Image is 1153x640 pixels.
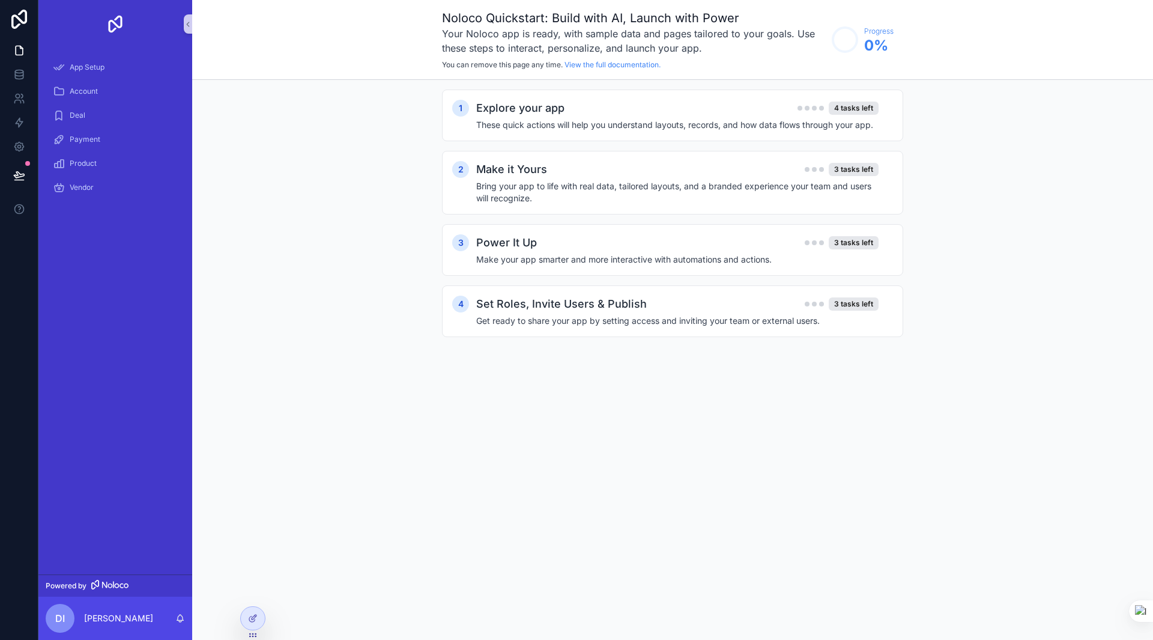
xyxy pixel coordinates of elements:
[46,81,185,102] a: Account
[70,62,104,72] span: App Setup
[476,100,564,117] h2: Explore your app
[452,161,469,178] div: 2
[864,26,894,36] span: Progress
[476,315,879,327] h4: Get ready to share your app by setting access and inviting your team or external users.
[106,14,125,34] img: App logo
[55,611,65,626] span: DI
[476,234,537,251] h2: Power It Up
[84,612,153,624] p: [PERSON_NAME]
[442,10,826,26] h1: Noloco Quickstart: Build with AI, Launch with Power
[864,36,894,55] span: 0 %
[46,153,185,174] a: Product
[476,180,879,204] h4: Bring your app to life with real data, tailored layouts, and a branded experience your team and u...
[452,100,469,117] div: 1
[70,159,97,168] span: Product
[46,129,185,150] a: Payment
[476,119,879,131] h4: These quick actions will help you understand layouts, records, and how data flows through your app.
[46,581,86,591] span: Powered by
[46,105,185,126] a: Deal
[70,87,98,96] span: Account
[70,183,94,192] span: Vendor
[476,254,879,266] h4: Make your app smarter and more interactive with automations and actions.
[564,60,661,69] a: View the full documentation.
[829,236,879,249] div: 3 tasks left
[452,296,469,312] div: 4
[70,111,85,120] span: Deal
[192,80,1153,371] div: scrollable content
[442,26,826,55] h3: Your Noloco app is ready, with sample data and pages tailored to your goals. Use these steps to i...
[442,60,563,69] span: You can remove this page any time.
[829,163,879,176] div: 3 tasks left
[38,574,192,597] a: Powered by
[70,135,100,144] span: Payment
[46,177,185,198] a: Vendor
[476,296,647,312] h2: Set Roles, Invite Users & Publish
[452,234,469,251] div: 3
[829,102,879,115] div: 4 tasks left
[476,161,547,178] h2: Make it Yours
[38,48,192,214] div: scrollable content
[829,297,879,311] div: 3 tasks left
[46,56,185,78] a: App Setup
